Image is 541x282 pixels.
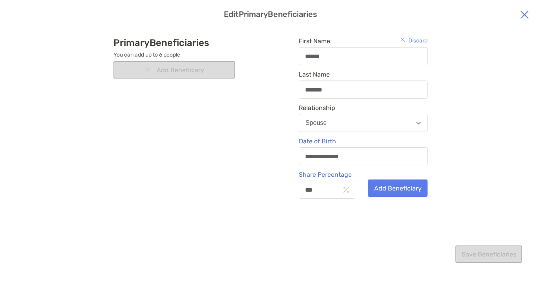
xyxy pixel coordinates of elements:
[299,114,428,132] button: Spouse
[400,37,405,42] img: cross
[113,37,235,48] h3: Primary Beneficiaries
[344,187,349,193] img: input icon
[9,9,532,19] h3: Edit Primary Beneficiaries
[520,10,529,19] img: cross
[400,37,428,44] div: Discard
[299,153,427,160] input: Date of Birth
[416,122,421,125] img: Open dropdown arrow
[299,137,428,145] span: Date of Birth
[299,171,355,178] span: Share Percentage
[299,104,428,112] span: Relationship
[299,71,428,78] span: Last Name
[299,53,427,60] input: First Name
[299,86,427,93] input: Last Name
[299,37,428,45] span: First Name
[299,187,340,193] input: Share Percentageinput icon
[305,119,327,126] div: Spouse
[368,179,428,197] button: Add Beneficiary
[113,51,235,58] span: You can add up to 6 people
